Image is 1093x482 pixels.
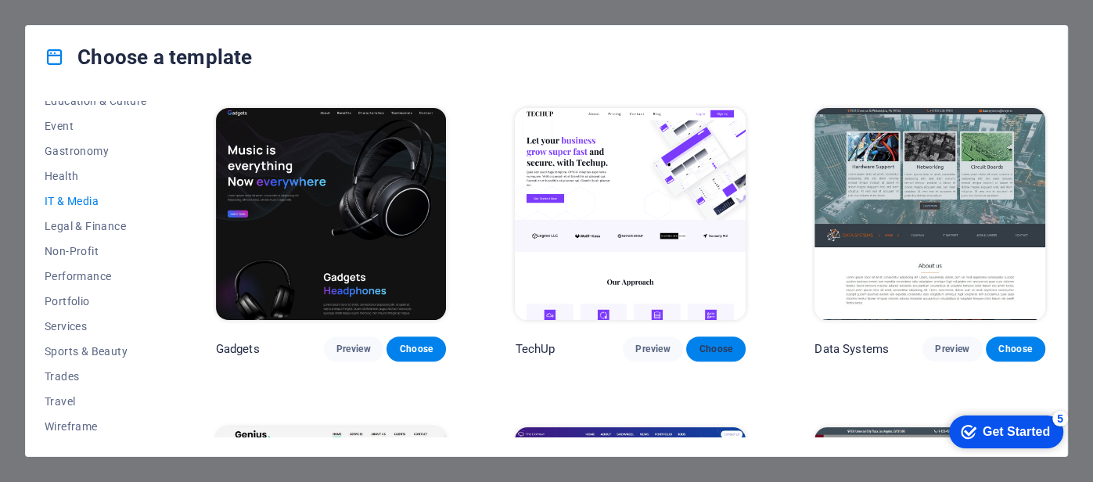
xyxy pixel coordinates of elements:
span: Preview [635,343,670,355]
span: Travel [45,395,147,408]
button: Services [45,314,147,339]
button: Preview [324,336,383,361]
span: Preview [336,343,371,355]
span: Services [45,320,147,333]
button: Trades [45,364,147,389]
div: Get Started [46,17,113,31]
button: Sports & Beauty [45,339,147,364]
button: Health [45,164,147,189]
span: Legal & Finance [45,220,147,232]
span: Event [45,120,147,132]
img: Data Systems [814,108,1045,321]
img: TechUp [515,108,746,321]
span: Choose [998,343,1033,355]
span: Sports & Beauty [45,345,147,358]
button: Choose [986,336,1045,361]
button: Choose [387,336,446,361]
span: Choose [699,343,733,355]
button: Preview [922,336,982,361]
span: Education & Culture [45,95,147,107]
span: Trades [45,370,147,383]
span: IT & Media [45,195,147,207]
span: Wireframe [45,420,147,433]
button: Education & Culture [45,88,147,113]
button: Performance [45,264,147,289]
p: TechUp [515,341,555,357]
p: Gadgets [216,341,260,357]
div: 5 [116,3,131,19]
span: Performance [45,270,147,282]
button: IT & Media [45,189,147,214]
button: Non-Profit [45,239,147,264]
div: Get Started 5 items remaining, 0% complete [13,8,127,41]
button: Portfolio [45,289,147,314]
span: Portfolio [45,295,147,308]
button: Gastronomy [45,138,147,164]
img: Gadgets [216,108,447,321]
span: Preview [935,343,969,355]
h4: Choose a template [45,45,252,70]
p: Data Systems [814,341,889,357]
span: Health [45,170,147,182]
button: Preview [623,336,682,361]
span: Non-Profit [45,245,147,257]
button: Legal & Finance [45,214,147,239]
span: Choose [399,343,433,355]
button: Event [45,113,147,138]
button: Choose [686,336,746,361]
button: Wireframe [45,414,147,439]
button: Travel [45,389,147,414]
span: Gastronomy [45,145,147,157]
